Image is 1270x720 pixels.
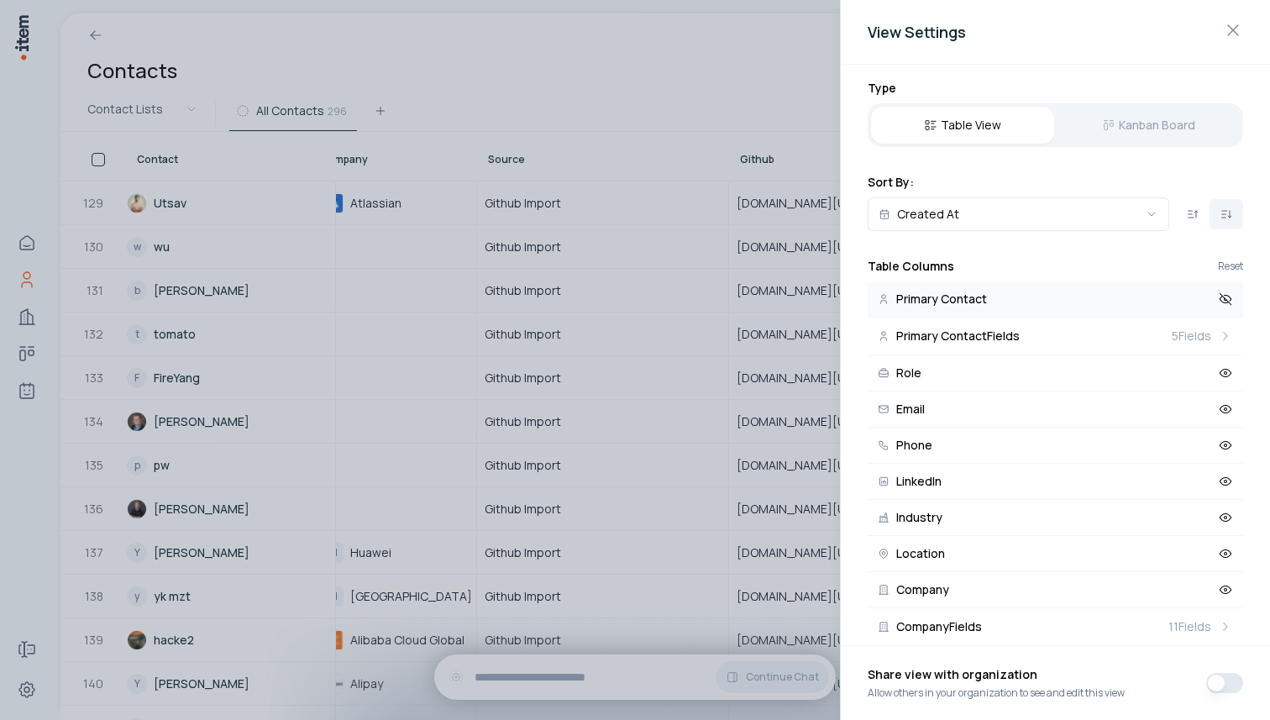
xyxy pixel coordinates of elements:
[868,464,1243,500] button: LinkedIn
[896,548,945,560] span: Location
[868,355,1243,392] button: Role
[868,258,954,275] h2: Table Columns
[868,686,1125,700] span: Allow others in your organization to see and edit this view
[868,572,1243,608] button: Company
[896,621,982,633] span: Company Fields
[868,500,1243,536] button: Industry
[896,293,987,305] span: Primary Contact
[868,608,1243,646] button: CompanyFields11Fields
[868,666,1125,686] span: Share view with organization
[1168,618,1211,635] span: 11 Fields
[868,174,1243,191] h2: Sort By:
[868,281,1243,318] button: Primary Contact
[868,428,1243,464] button: Phone
[868,20,1243,44] h2: View Settings
[896,367,921,379] span: Role
[896,439,932,451] span: Phone
[1218,261,1243,271] button: Reset
[1172,328,1211,344] span: 5 Fields
[868,80,1243,97] h2: Type
[896,330,1020,342] span: Primary Contact Fields
[896,476,942,487] span: LinkedIn
[896,584,949,596] span: Company
[896,403,925,415] span: Email
[896,512,942,523] span: Industry
[868,318,1243,355] button: Primary ContactFields5Fields
[871,107,1054,144] button: Table View
[868,536,1243,572] button: Location
[868,392,1243,428] button: Email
